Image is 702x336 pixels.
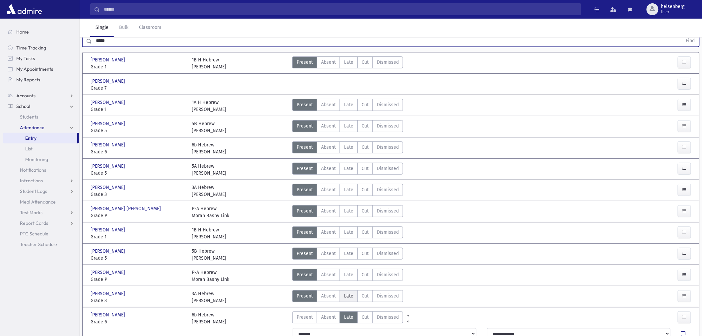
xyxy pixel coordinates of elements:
[292,163,403,177] div: AttTypes
[25,146,33,152] span: List
[20,178,43,184] span: Infractions
[362,144,369,151] span: Cut
[297,314,313,321] span: Present
[91,276,185,283] span: Grade P
[292,226,403,240] div: AttTypes
[297,229,313,236] span: Present
[16,93,35,99] span: Accounts
[362,123,369,129] span: Cut
[3,122,79,133] a: Attendance
[344,293,353,299] span: Late
[16,45,46,51] span: Time Tracking
[297,59,313,66] span: Present
[91,212,185,219] span: Grade P
[3,53,79,64] a: My Tasks
[682,35,699,46] button: Find
[16,103,30,109] span: School
[91,233,185,240] span: Grade 1
[3,197,79,207] a: Meal Attendance
[321,101,336,108] span: Absent
[91,78,126,85] span: [PERSON_NAME]
[25,135,36,141] span: Entry
[377,229,399,236] span: Dismissed
[25,156,48,162] span: Monitoring
[321,123,336,129] span: Absent
[362,271,369,278] span: Cut
[321,293,336,299] span: Absent
[3,207,79,218] a: Test Marks
[292,311,403,325] div: AttTypes
[91,311,126,318] span: [PERSON_NAME]
[91,56,126,63] span: [PERSON_NAME]
[321,208,336,214] span: Absent
[91,120,126,127] span: [PERSON_NAME]
[192,120,226,134] div: 5B Hebrew [PERSON_NAME]
[362,250,369,257] span: Cut
[16,66,53,72] span: My Appointments
[3,218,79,228] a: Report Cards
[91,106,185,113] span: Grade 1
[362,314,369,321] span: Cut
[90,19,114,37] a: Single
[16,77,40,83] span: My Reports
[377,59,399,66] span: Dismissed
[344,229,353,236] span: Late
[91,99,126,106] span: [PERSON_NAME]
[292,184,403,198] div: AttTypes
[3,64,79,74] a: My Appointments
[3,239,79,250] a: Teacher Schedule
[344,101,353,108] span: Late
[377,144,399,151] span: Dismissed
[292,141,403,155] div: AttTypes
[3,101,79,112] a: School
[192,290,226,304] div: 3A Hebrew [PERSON_NAME]
[292,120,403,134] div: AttTypes
[297,271,313,278] span: Present
[292,269,403,283] div: AttTypes
[3,143,79,154] a: List
[192,99,226,113] div: 1A H Hebrew [PERSON_NAME]
[344,250,353,257] span: Late
[91,148,185,155] span: Grade 6
[5,3,43,16] img: AdmirePro
[3,186,79,197] a: Student Logs
[91,85,185,92] span: Grade 7
[321,250,336,257] span: Absent
[362,101,369,108] span: Cut
[20,220,48,226] span: Report Cards
[192,226,226,240] div: 1B H Hebrew [PERSON_NAME]
[297,165,313,172] span: Present
[3,228,79,239] a: PTC Schedule
[100,3,581,15] input: Search
[3,74,79,85] a: My Reports
[3,90,79,101] a: Accounts
[344,186,353,193] span: Late
[321,229,336,236] span: Absent
[344,165,353,172] span: Late
[377,250,399,257] span: Dismissed
[321,144,336,151] span: Absent
[661,4,685,9] span: heisenberg
[362,186,369,193] span: Cut
[344,271,353,278] span: Late
[91,269,126,276] span: [PERSON_NAME]
[377,186,399,193] span: Dismissed
[292,290,403,304] div: AttTypes
[362,165,369,172] span: Cut
[20,125,44,130] span: Attendance
[297,144,313,151] span: Present
[321,271,336,278] span: Absent
[292,205,403,219] div: AttTypes
[16,29,29,35] span: Home
[377,101,399,108] span: Dismissed
[91,184,126,191] span: [PERSON_NAME]
[297,293,313,299] span: Present
[192,141,226,155] div: 6b Hebrew [PERSON_NAME]
[114,19,134,37] a: Bulk
[377,208,399,214] span: Dismissed
[3,175,79,186] a: Infractions
[377,123,399,129] span: Dismissed
[297,123,313,129] span: Present
[344,144,353,151] span: Late
[91,205,162,212] span: [PERSON_NAME] [PERSON_NAME]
